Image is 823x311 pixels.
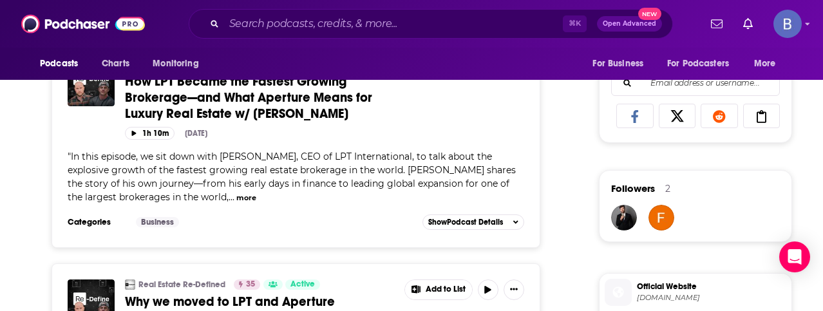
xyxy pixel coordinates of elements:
[622,71,769,95] input: Email address or username...
[153,55,198,73] span: Monitoring
[605,279,786,306] a: Official Website[DOMAIN_NAME]
[185,129,207,138] div: [DATE]
[603,21,656,27] span: Open Advanced
[597,16,662,32] button: Open AdvancedNew
[68,151,516,203] span: In this episode, we sit down with [PERSON_NAME], CEO of LPT International, to talk about the expl...
[40,55,78,73] span: Podcasts
[638,8,661,20] span: New
[745,52,792,76] button: open menu
[125,127,175,139] button: 1h 10m
[229,191,234,203] span: ...
[68,151,516,203] span: "
[504,279,524,300] button: Show More Button
[422,214,524,230] button: ShowPodcast Details
[144,52,215,76] button: open menu
[701,104,738,128] a: Share on Reddit
[31,52,95,76] button: open menu
[428,218,503,227] span: Show Podcast Details
[125,73,395,122] a: How LPT Became the Fastest Growing Brokerage—and What Aperture Means for Luxury Real Estate w/ [P...
[611,205,637,231] img: JohirMia
[125,73,372,122] span: How LPT Became the Fastest Growing Brokerage—and What Aperture Means for Luxury Real Estate w/ [P...
[754,55,776,73] span: More
[592,55,643,73] span: For Business
[68,217,126,227] h3: Categories
[563,15,587,32] span: ⌘ K
[616,104,654,128] a: Share on Facebook
[426,285,466,294] span: Add to List
[246,278,255,291] span: 35
[667,55,729,73] span: For Podcasters
[102,55,129,73] span: Charts
[125,294,395,310] a: Why we moved to LPT and Aperture
[136,217,179,227] a: Business
[285,279,320,290] a: Active
[637,293,786,303] span: dayonedollarzero.podbean.com
[125,279,135,290] img: Real Estate Re-Defined
[665,183,670,194] div: 2
[773,10,802,38] img: User Profile
[659,52,748,76] button: open menu
[405,280,472,299] button: Show More Button
[234,279,260,290] a: 35
[93,52,137,76] a: Charts
[743,104,780,128] a: Copy Link
[637,281,786,292] span: Official Website
[773,10,802,38] span: Logged in as BTallent
[648,205,674,231] img: folikmia
[611,182,655,194] span: Followers
[138,279,225,290] a: Real Estate Re-Defined
[236,193,256,203] button: more
[290,278,315,291] span: Active
[21,12,145,36] img: Podchaser - Follow, Share and Rate Podcasts
[583,52,659,76] button: open menu
[738,13,758,35] a: Show notifications dropdown
[611,70,780,96] div: Search followers
[659,104,696,128] a: Share on X/Twitter
[706,13,728,35] a: Show notifications dropdown
[224,14,563,34] input: Search podcasts, credits, & more...
[189,9,673,39] div: Search podcasts, credits, & more...
[773,10,802,38] button: Show profile menu
[125,294,335,310] span: Why we moved to LPT and Aperture
[68,59,115,106] img: How LPT Became the Fastest Growing Brokerage—and What Aperture Means for Luxury Real Estate w/ Mi...
[779,241,810,272] div: Open Intercom Messenger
